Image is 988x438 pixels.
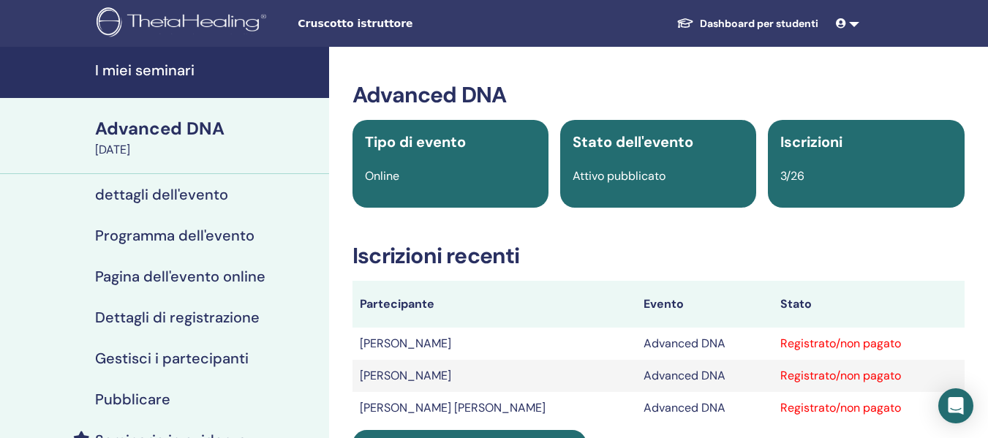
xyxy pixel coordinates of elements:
[636,281,773,328] th: Evento
[95,61,320,79] h4: I miei seminari
[665,10,830,37] a: Dashboard per studenti
[352,328,636,360] td: [PERSON_NAME]
[95,390,170,408] h4: Pubblicare
[780,367,957,385] div: Registrato/non pagato
[95,227,254,244] h4: Programma dell'evento
[95,186,228,203] h4: dettagli dell'evento
[95,268,265,285] h4: Pagina dell'evento online
[97,7,271,40] img: logo.png
[780,168,804,184] span: 3/26
[365,168,399,184] span: Online
[86,116,329,159] a: Advanced DNA[DATE]
[636,328,773,360] td: Advanced DNA
[95,141,320,159] div: [DATE]
[636,392,773,424] td: Advanced DNA
[573,168,665,184] span: Attivo pubblicato
[773,281,965,328] th: Stato
[780,399,957,417] div: Registrato/non pagato
[352,281,636,328] th: Partecipante
[573,132,693,151] span: Stato dell'evento
[95,116,320,141] div: Advanced DNA
[780,132,842,151] span: Iscrizioni
[780,335,957,352] div: Registrato/non pagato
[365,132,466,151] span: Tipo di evento
[636,360,773,392] td: Advanced DNA
[352,82,965,108] h3: Advanced DNA
[352,360,636,392] td: [PERSON_NAME]
[676,17,694,29] img: graduation-cap-white.svg
[95,309,260,326] h4: Dettagli di registrazione
[298,16,517,31] span: Cruscotto istruttore
[938,388,973,423] div: Open Intercom Messenger
[352,243,965,269] h3: Iscrizioni recenti
[352,392,636,424] td: [PERSON_NAME] [PERSON_NAME]
[95,350,249,367] h4: Gestisci i partecipanti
